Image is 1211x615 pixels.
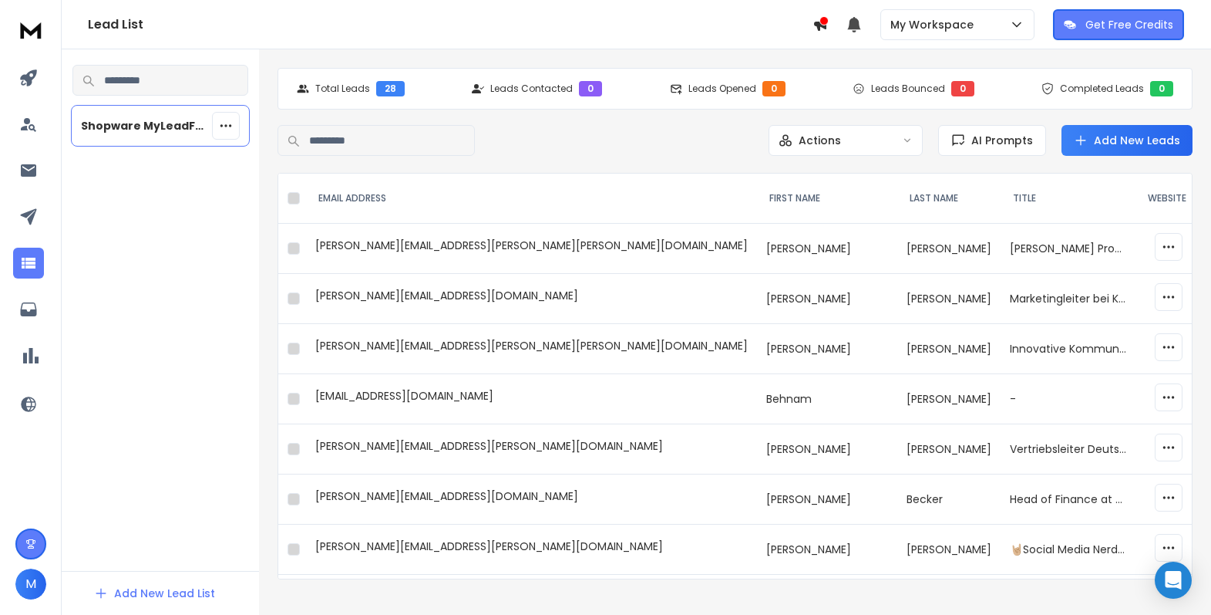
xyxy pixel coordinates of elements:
th: LAST NAME [897,174,1001,224]
button: Add New Lead List [82,578,227,609]
td: - [1001,374,1135,424]
td: [PERSON_NAME] [897,324,1001,374]
button: M [15,569,46,600]
td: [PERSON_NAME] [757,525,897,575]
div: [PERSON_NAME][EMAIL_ADDRESS][DOMAIN_NAME] [315,288,748,309]
td: Vertriebsleiter Deutschland [1001,424,1135,475]
img: logo [15,15,46,44]
td: [PERSON_NAME] [757,424,897,475]
div: [PERSON_NAME][EMAIL_ADDRESS][PERSON_NAME][PERSON_NAME][DOMAIN_NAME] [315,238,748,259]
div: [PERSON_NAME][EMAIL_ADDRESS][PERSON_NAME][PERSON_NAME][DOMAIN_NAME] [315,338,748,360]
td: Head of Finance at [PERSON_NAME] Grills GmbH [1001,475,1135,525]
div: [PERSON_NAME][EMAIL_ADDRESS][DOMAIN_NAME] [315,488,748,510]
td: [PERSON_NAME] Produktion bei HALBE-Rahmen GmbH [1001,224,1135,274]
a: Add New Leads [1074,133,1180,148]
div: [EMAIL_ADDRESS][DOMAIN_NAME] [315,388,748,410]
span: AI Prompts [965,133,1033,148]
p: Total Leads [315,83,370,95]
div: Open Intercom Messenger [1155,562,1192,599]
h1: Lead List [88,15,812,34]
th: EMAIL ADDRESS [306,174,757,224]
div: [PERSON_NAME][EMAIL_ADDRESS][PERSON_NAME][DOMAIN_NAME] [315,438,748,460]
div: [PERSON_NAME][EMAIL_ADDRESS][PERSON_NAME][DOMAIN_NAME] [315,539,748,560]
div: 0 [579,81,602,96]
div: 28 [376,81,405,96]
p: Leads Contacted [490,83,573,95]
button: Add New Leads [1061,125,1192,156]
td: [PERSON_NAME] [897,224,1001,274]
p: Completed Leads [1060,83,1144,95]
th: title [1001,174,1135,224]
td: [PERSON_NAME] [757,324,897,374]
div: 0 [951,81,974,96]
div: 0 [1150,81,1173,96]
p: Shopware MyLeadFox with SmartReachAI Enrichment [81,118,206,133]
td: [PERSON_NAME] [757,274,897,324]
div: 0 [762,81,785,96]
td: [PERSON_NAME] [757,475,897,525]
td: Innovative Kommunikations- und Sicherheitslösungen für [GEOGRAPHIC_DATA], [GEOGRAPHIC_DATA] und [... [1001,324,1135,374]
p: Leads Bounced [871,83,945,95]
button: AI Prompts [938,125,1046,156]
th: FIRST NAME [757,174,897,224]
td: [PERSON_NAME] [897,424,1001,475]
td: Becker [897,475,1001,525]
td: [PERSON_NAME] [897,525,1001,575]
td: Marketingleiter bei Kaweco - h&m [PERSON_NAME] GmbH [1001,274,1135,324]
p: Leads Opened [688,83,756,95]
p: My Workspace [890,17,980,32]
p: Actions [799,133,841,148]
p: Get Free Credits [1085,17,1173,32]
td: [PERSON_NAME] [757,224,897,274]
td: 🤘🏼Social Media Nerdette 👑 Head of Marketing @[PERSON_NAME] Gewürzhandel 🗣️ Speaker & Social Media... [1001,525,1135,575]
td: [PERSON_NAME] [897,274,1001,324]
button: Get Free Credits [1053,9,1184,40]
td: [PERSON_NAME] [897,374,1001,424]
td: Behnam [757,374,897,424]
